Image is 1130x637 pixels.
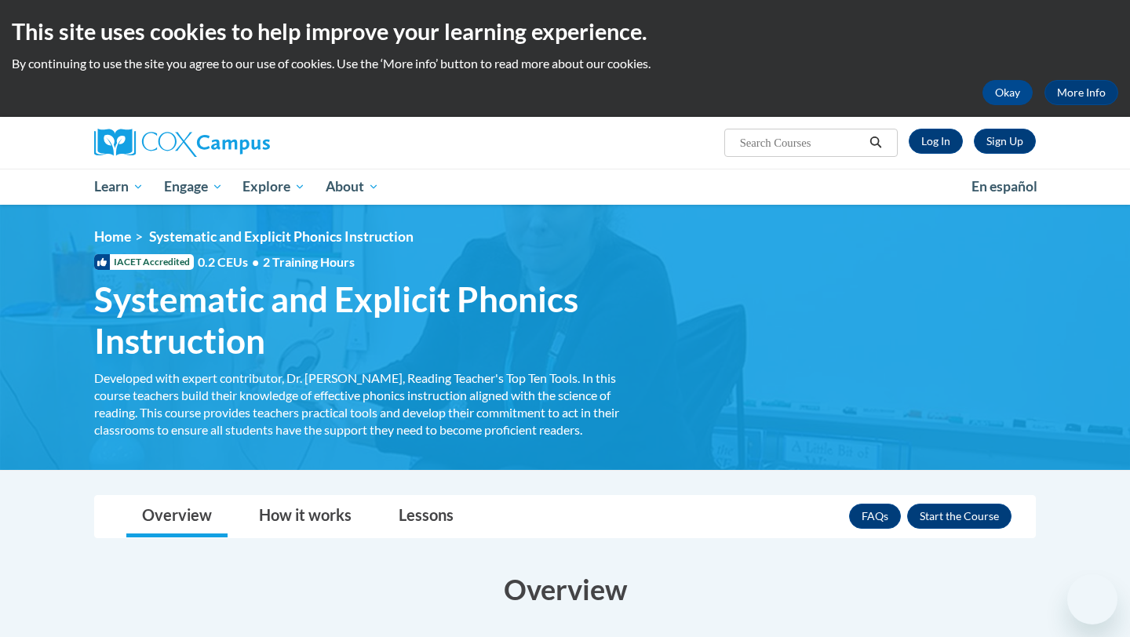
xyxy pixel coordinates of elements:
span: En español [971,178,1037,195]
img: Cox Campus [94,129,270,157]
div: Developed with expert contributor, Dr. [PERSON_NAME], Reading Teacher's Top Ten Tools. In this co... [94,369,636,439]
span: Systematic and Explicit Phonics Instruction [94,278,636,362]
iframe: Button to launch messaging window [1067,574,1117,624]
span: Explore [242,177,305,196]
span: About [326,177,379,196]
div: Main menu [71,169,1059,205]
button: Search [864,133,888,152]
a: FAQs [849,504,901,529]
span: IACET Accredited [94,254,194,270]
button: Enroll [907,504,1012,529]
a: Home [94,228,131,245]
span: Engage [164,177,223,196]
span: 2 Training Hours [263,254,355,269]
p: By continuing to use the site you agree to our use of cookies. Use the ‘More info’ button to read... [12,55,1118,72]
span: • [252,254,259,269]
a: Cox Campus [94,129,392,157]
a: Lessons [383,496,469,537]
a: Overview [126,496,228,537]
a: Log In [909,129,963,154]
h3: Overview [94,570,1036,609]
span: 0.2 CEUs [198,253,355,271]
a: About [315,169,389,205]
a: Learn [84,169,154,205]
a: Explore [232,169,315,205]
a: How it works [243,496,367,537]
button: Okay [982,80,1033,105]
input: Search Courses [738,133,864,152]
span: Systematic and Explicit Phonics Instruction [149,228,414,245]
a: Engage [154,169,233,205]
a: Register [974,129,1036,154]
h2: This site uses cookies to help improve your learning experience. [12,16,1118,47]
a: En español [961,170,1048,203]
a: More Info [1044,80,1118,105]
span: Learn [94,177,144,196]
